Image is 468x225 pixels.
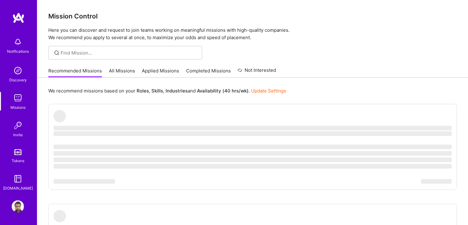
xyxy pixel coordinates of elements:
b: Skills [151,88,163,94]
div: Discovery [9,77,27,83]
b: Availability (40 hrs/wk) [197,88,249,94]
a: Not Interested [238,67,276,78]
img: teamwork [12,92,24,104]
div: Notifications [7,48,29,55]
a: All Missions [109,67,135,78]
p: Here you can discover and request to join teams working on meaningful missions with high-quality ... [48,27,457,41]
div: Tokens [12,157,24,164]
img: discovery [12,64,24,77]
b: Industries [166,88,188,94]
input: Find Mission... [61,50,198,56]
a: Recommended Missions [48,67,102,78]
a: User Avatar [10,200,26,213]
div: [DOMAIN_NAME] [3,185,33,191]
a: Completed Missions [186,67,231,78]
img: guide book [12,173,24,185]
img: logo [12,12,25,23]
div: Invite [13,132,23,138]
a: Applied Missions [142,67,179,78]
b: Roles [137,88,149,94]
div: Missions [10,104,26,111]
img: User Avatar [12,200,24,213]
h3: Mission Control [48,12,457,20]
img: tokens [14,149,22,155]
i: icon SearchGrey [53,49,60,56]
img: bell [12,36,24,48]
img: Invite [12,119,24,132]
a: Update Settings [251,88,286,94]
p: We recommend missions based on your , , and . [48,88,286,94]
